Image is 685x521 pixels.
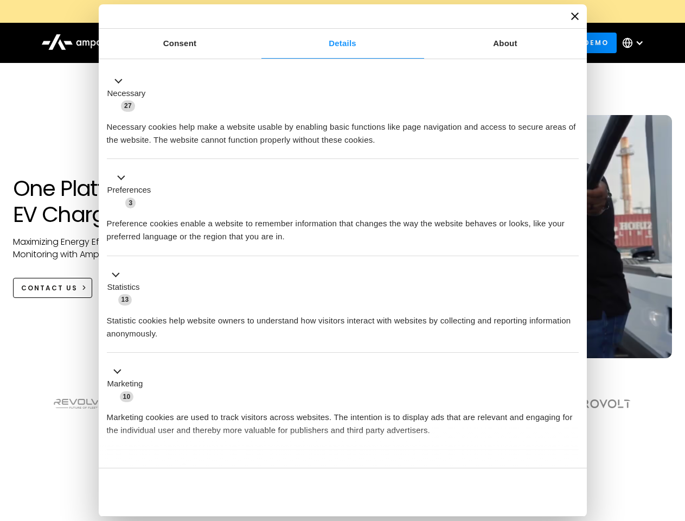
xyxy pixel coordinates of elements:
[107,87,146,100] label: Necessary
[125,198,136,208] span: 3
[107,268,146,306] button: Statistics (13)
[120,391,134,402] span: 10
[107,209,579,243] div: Preference cookies enable a website to remember information that changes the way the website beha...
[118,294,132,305] span: 13
[107,306,579,340] div: Statistic cookies help website owners to understand how visitors interact with websites by collec...
[107,171,158,209] button: Preferences (3)
[107,74,152,112] button: Necessary (27)
[107,281,140,294] label: Statistics
[13,175,219,227] h1: One Platform for EV Charging Hubs
[107,184,151,196] label: Preferences
[21,283,78,293] div: CONTACT US
[107,462,196,475] button: Unclassified (2)
[99,29,261,59] a: Consent
[13,236,219,260] p: Maximizing Energy Efficiency, Uptime, and 24/7 Monitoring with Ampcontrol Solutions
[422,476,578,508] button: Okay
[107,378,143,390] label: Marketing
[121,100,135,111] span: 27
[13,278,93,298] a: CONTACT US
[107,112,579,147] div: Necessary cookies help make a website usable by enabling basic functions like page navigation and...
[107,403,579,437] div: Marketing cookies are used to track visitors across websites. The intention is to display ads tha...
[571,12,579,20] button: Close banner
[99,5,587,17] a: New Webinars: Register to Upcoming WebinarsREGISTER HERE
[107,365,150,403] button: Marketing (10)
[424,29,587,59] a: About
[179,463,189,474] span: 2
[567,399,631,408] img: Aerovolt Logo
[261,29,424,59] a: Details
